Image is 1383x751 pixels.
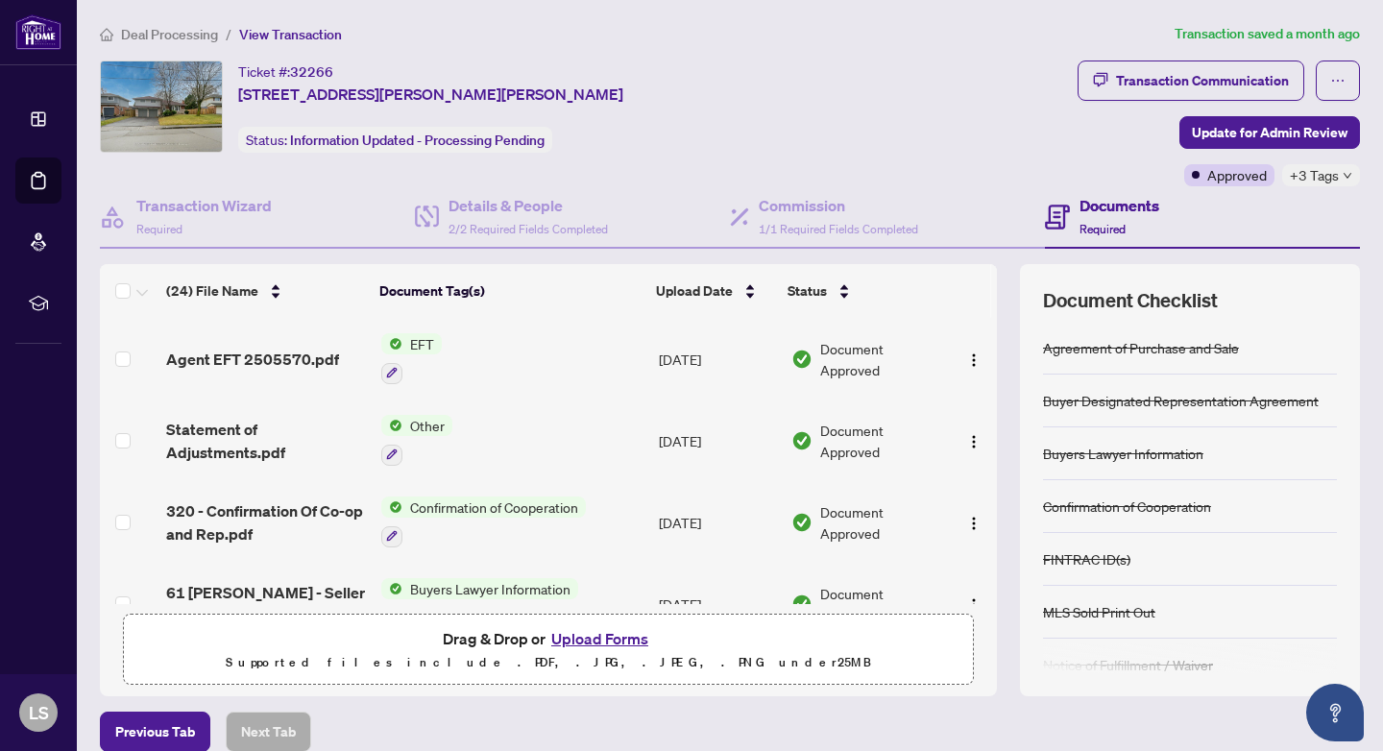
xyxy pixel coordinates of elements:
[1116,65,1289,96] div: Transaction Communication
[166,499,366,545] span: 320 - Confirmation Of Co-op and Rep.pdf
[1043,443,1203,464] div: Buyers Lawyer Information
[966,434,982,449] img: Logo
[381,333,402,354] img: Status Icon
[791,512,813,533] img: Document Status
[1207,164,1267,185] span: Approved
[651,318,784,400] td: [DATE]
[958,425,989,456] button: Logo
[402,578,578,599] span: Buyers Lawyer Information
[166,348,339,371] span: Agent EFT 2505570.pdf
[820,501,942,544] span: Document Approved
[166,581,366,627] span: 61 [PERSON_NAME] - Seller and Buyer lawyers info.pdf
[239,26,342,43] span: View Transaction
[402,497,586,518] span: Confirmation of Cooperation
[651,481,784,563] td: [DATE]
[29,699,49,726] span: LS
[1078,61,1304,101] button: Transaction Communication
[449,222,608,236] span: 2/2 Required Fields Completed
[15,14,61,50] img: logo
[1179,116,1360,149] button: Update for Admin Review
[759,194,918,217] h4: Commission
[648,264,780,318] th: Upload Date
[124,615,973,686] span: Drag & Drop orUpload FormsSupported files include .PDF, .JPG, .JPEG, .PNG under25MB
[780,264,945,318] th: Status
[820,338,942,380] span: Document Approved
[381,497,402,518] img: Status Icon
[1343,171,1352,181] span: down
[791,349,813,370] img: Document Status
[135,651,961,674] p: Supported files include .PDF, .JPG, .JPEG, .PNG under 25 MB
[226,23,231,45] li: /
[381,578,601,629] button: Status IconBuyers Lawyer Information
[966,516,982,531] img: Logo
[1192,117,1347,148] span: Update for Admin Review
[121,26,218,43] span: Deal Processing
[238,83,623,106] span: [STREET_ADDRESS][PERSON_NAME][PERSON_NAME]
[820,420,942,462] span: Document Approved
[791,430,813,451] img: Document Status
[166,280,258,302] span: (24) File Name
[788,280,827,302] span: Status
[100,28,113,41] span: home
[791,594,813,615] img: Document Status
[546,626,654,651] button: Upload Forms
[651,563,784,644] td: [DATE]
[1043,601,1155,622] div: MLS Sold Print Out
[1043,287,1218,314] span: Document Checklist
[381,578,402,599] img: Status Icon
[1080,194,1159,217] h4: Documents
[381,415,452,466] button: Status IconOther
[166,418,366,464] span: Statement of Adjustments.pdf
[290,63,333,81] span: 32266
[238,61,333,83] div: Ticket #:
[158,264,372,318] th: (24) File Name
[656,280,733,302] span: Upload Date
[966,352,982,368] img: Logo
[820,583,942,625] span: Document Approved
[958,589,989,619] button: Logo
[1043,496,1211,517] div: Confirmation of Cooperation
[1175,23,1360,45] article: Transaction saved a month ago
[1290,164,1339,186] span: +3 Tags
[1043,390,1319,411] div: Buyer Designated Representation Agreement
[101,61,222,152] img: IMG-X11890099_1.jpg
[958,507,989,538] button: Logo
[759,222,918,236] span: 1/1 Required Fields Completed
[966,597,982,613] img: Logo
[1043,337,1239,358] div: Agreement of Purchase and Sale
[372,264,648,318] th: Document Tag(s)
[238,127,552,153] div: Status:
[651,400,784,481] td: [DATE]
[136,222,182,236] span: Required
[1306,684,1364,741] button: Open asap
[381,497,586,547] button: Status IconConfirmation of Cooperation
[115,716,195,747] span: Previous Tab
[443,626,654,651] span: Drag & Drop or
[136,194,272,217] h4: Transaction Wizard
[449,194,608,217] h4: Details & People
[1080,222,1126,236] span: Required
[381,415,402,436] img: Status Icon
[1330,73,1346,88] span: ellipsis
[958,344,989,375] button: Logo
[1043,548,1130,569] div: FINTRAC ID(s)
[381,333,442,384] button: Status IconEFT
[402,415,452,436] span: Other
[402,333,442,354] span: EFT
[290,132,545,149] span: Information Updated - Processing Pending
